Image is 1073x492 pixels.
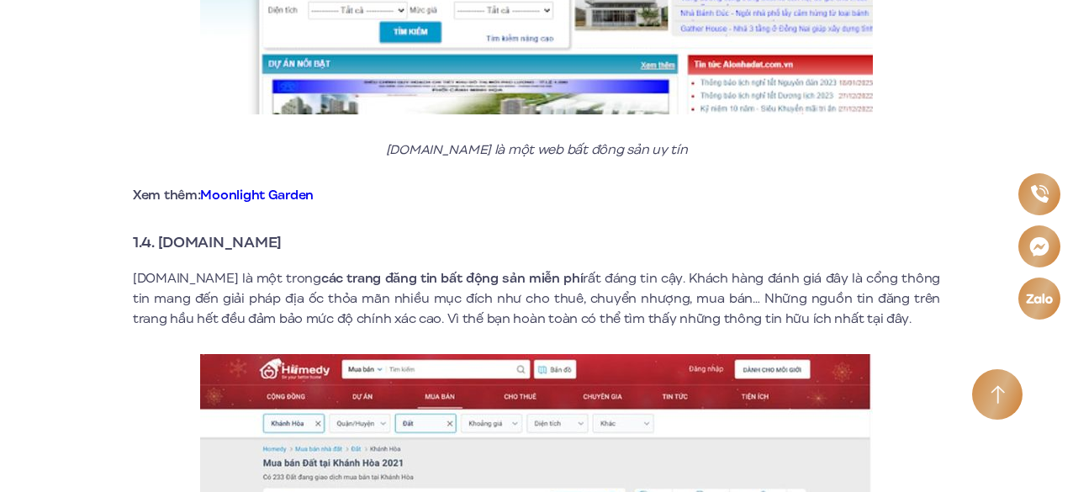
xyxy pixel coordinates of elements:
p: [DOMAIN_NAME] là một trong rất đáng tin cậy. Khách hàng đánh giá đây là cổng thông tin mang đến g... [133,268,940,329]
a: Moonlight Garden [200,186,314,204]
strong: các trang đăng tin bất động sản miễn phí [321,269,584,288]
img: Phone icon [1030,185,1048,203]
img: Zalo icon [1025,294,1053,304]
img: Arrow icon [991,385,1005,405]
img: Messenger icon [1029,236,1049,257]
em: [DOMAIN_NAME] là một web bất đông sản uy tín [386,140,688,159]
strong: 1.4. [DOMAIN_NAME] [133,231,282,253]
strong: Xem thêm: [133,186,314,204]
